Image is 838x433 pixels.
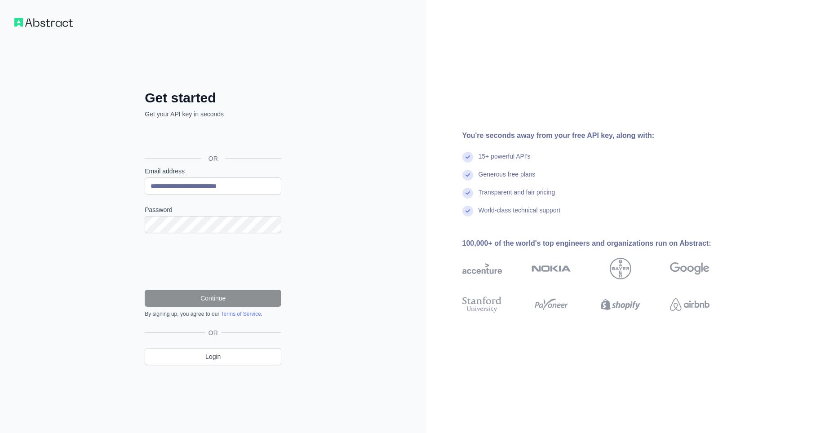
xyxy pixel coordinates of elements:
p: Get your API key in seconds [145,110,281,119]
img: check mark [462,152,473,163]
div: Transparent and fair pricing [479,188,555,206]
a: Login [145,348,281,365]
div: World-class technical support [479,206,561,224]
div: 100,000+ of the world's top engineers and organizations run on Abstract: [462,238,738,249]
div: Generous free plans [479,170,536,188]
a: Terms of Service [221,311,261,317]
img: check mark [462,170,473,181]
img: check mark [462,188,473,199]
label: Password [145,205,281,214]
img: nokia [532,258,571,279]
span: OR [205,328,222,337]
h2: Get started [145,90,281,106]
img: google [670,258,709,279]
img: accenture [462,258,502,279]
iframe: reCAPTCHA [145,244,281,279]
img: shopify [601,295,640,314]
button: Continue [145,290,281,307]
iframe: Botão "Fazer login com o Google" [140,128,284,148]
img: Workflow [14,18,73,27]
div: You're seconds away from your free API key, along with: [462,130,738,141]
img: airbnb [670,295,709,314]
img: check mark [462,206,473,216]
img: bayer [610,258,631,279]
label: Email address [145,167,281,176]
img: payoneer [532,295,571,314]
span: OR [201,154,225,163]
div: 15+ powerful API's [479,152,531,170]
img: stanford university [462,295,502,314]
div: By signing up, you agree to our . [145,310,281,318]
